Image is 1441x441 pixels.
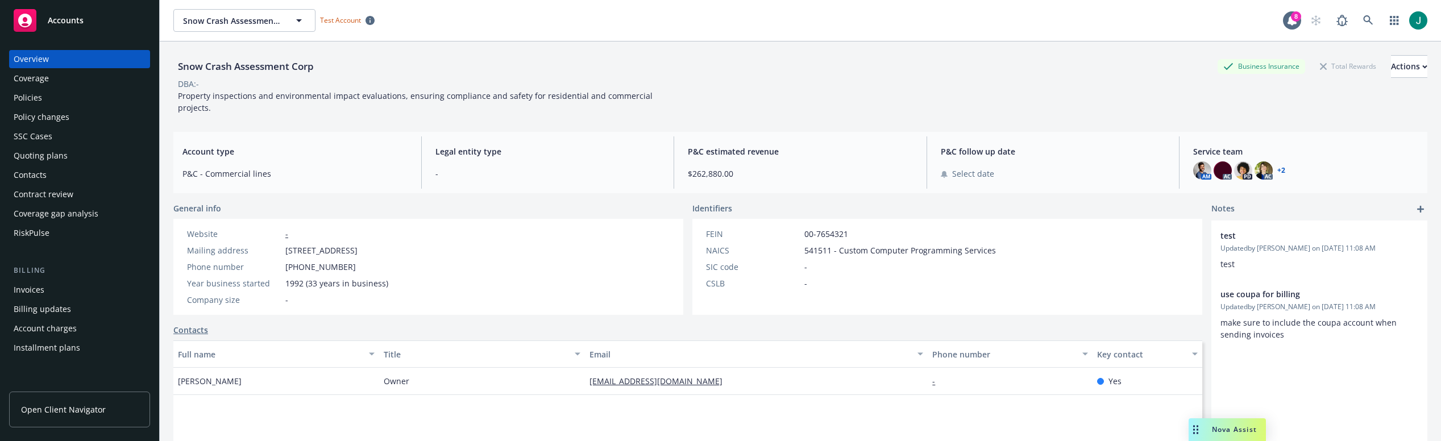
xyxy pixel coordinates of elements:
div: Email [589,348,911,360]
span: - [804,277,807,289]
span: Notes [1211,202,1235,216]
a: - [285,228,288,239]
button: Full name [173,340,379,368]
a: Contract review [9,185,150,203]
span: General info [173,202,221,214]
a: Contacts [9,166,150,184]
div: Title [384,348,568,360]
a: add [1414,202,1427,216]
span: P&C - Commercial lines [182,168,408,180]
div: Account charges [14,319,77,338]
div: DBA: - [178,78,199,90]
span: 541511 - Custom Computer Programming Services [804,244,996,256]
span: Test Account [315,14,379,26]
a: Billing updates [9,300,150,318]
div: Overview [14,50,49,68]
a: +2 [1277,167,1285,174]
span: Account type [182,145,408,157]
span: [STREET_ADDRESS] [285,244,358,256]
span: Snow Crash Assessment Corp [183,15,281,27]
span: use coupa for billing [1220,288,1389,300]
span: 00-7654321 [804,228,848,240]
span: Open Client Navigator [21,403,106,415]
a: - [932,376,944,386]
div: Contacts [14,166,47,184]
div: Full name [178,348,362,360]
a: Start snowing [1305,9,1327,32]
button: Email [585,340,928,368]
span: Select date [952,168,994,180]
span: make sure to include the coupa account when sending invoices [1220,317,1399,340]
a: Report a Bug [1331,9,1353,32]
button: Key contact [1093,340,1202,368]
div: Billing [9,265,150,276]
div: SIC code [706,261,800,273]
div: Coverage [14,69,49,88]
span: $262,880.00 [688,168,913,180]
span: Property inspections and environmental impact evaluations, ensuring compliance and safety for res... [178,90,655,113]
div: Policy changes [14,108,69,126]
span: Yes [1108,375,1122,387]
span: - [285,294,288,306]
div: use coupa for billingUpdatedby [PERSON_NAME] on [DATE] 11:08 AMmake sure to include the coupa acc... [1211,279,1427,350]
div: Year business started [187,277,281,289]
img: photo [1193,161,1211,180]
a: Search [1357,9,1380,32]
a: Invoices [9,281,150,299]
img: photo [1409,11,1427,30]
a: RiskPulse [9,224,150,242]
div: Contract review [14,185,73,203]
span: test [1220,259,1235,269]
img: photo [1234,161,1252,180]
div: Tools [9,380,150,391]
span: Nova Assist [1212,425,1257,434]
button: Phone number [928,340,1093,368]
div: Actions [1391,56,1427,77]
button: Actions [1391,55,1427,78]
button: Snow Crash Assessment Corp [173,9,315,32]
img: photo [1255,161,1273,180]
a: Quoting plans [9,147,150,165]
button: Nova Assist [1189,418,1266,441]
span: Service team [1193,145,1418,157]
span: P&C follow up date [941,145,1166,157]
span: 1992 (33 years in business) [285,277,388,289]
span: test [1220,230,1389,242]
span: Legal entity type [435,145,661,157]
div: Website [187,228,281,240]
span: - [435,168,661,180]
div: Installment plans [14,339,80,357]
span: Owner [384,375,409,387]
a: Accounts [9,5,150,36]
div: 8 [1291,11,1301,22]
a: Coverage [9,69,150,88]
div: testUpdatedby [PERSON_NAME] on [DATE] 11:08 AMtest [1211,220,1427,279]
div: FEIN [706,228,800,240]
div: Drag to move [1189,418,1203,441]
a: Installment plans [9,339,150,357]
div: Invoices [14,281,44,299]
span: [PHONE_NUMBER] [285,261,356,273]
div: Key contact [1097,348,1185,360]
div: Phone number [187,261,281,273]
span: Updated by [PERSON_NAME] on [DATE] 11:08 AM [1220,243,1418,253]
div: RiskPulse [14,224,49,242]
a: Switch app [1383,9,1406,32]
a: Contacts [173,324,208,336]
a: Policies [9,89,150,107]
div: NAICS [706,244,800,256]
span: Identifiers [692,202,732,214]
div: Phone number [932,348,1075,360]
div: Business Insurance [1218,59,1305,73]
div: Quoting plans [14,147,68,165]
div: Company size [187,294,281,306]
span: Accounts [48,16,84,25]
a: Coverage gap analysis [9,205,150,223]
div: CSLB [706,277,800,289]
div: Mailing address [187,244,281,256]
span: P&C estimated revenue [688,145,913,157]
a: SSC Cases [9,127,150,145]
span: Updated by [PERSON_NAME] on [DATE] 11:08 AM [1220,302,1418,312]
div: Billing updates [14,300,71,318]
a: Account charges [9,319,150,338]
